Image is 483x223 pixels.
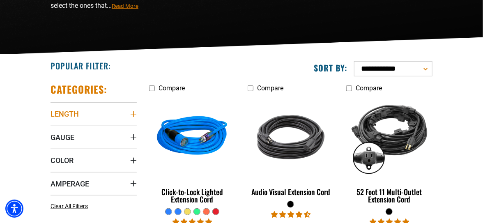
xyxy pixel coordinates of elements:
span: Clear All Filters [51,203,88,209]
h2: Popular Filter: [51,60,111,71]
summary: Amperage [51,172,137,195]
span: Compare [356,84,382,92]
span: Amperage [51,179,89,189]
div: Accessibility Menu [5,200,23,218]
span: 4.71 stars [271,211,310,218]
div: 52 Foot 11 Multi-Outlet Extension Cord [346,188,432,203]
span: Color [51,156,74,165]
a: blue Click-to-Lock Lighted Extension Cord [149,96,235,208]
span: Compare [257,84,283,92]
h2: Categories: [51,83,107,96]
summary: Gauge [51,126,137,149]
span: Read More [112,3,138,9]
a: black 52 Foot 11 Multi-Outlet Extension Cord [346,96,432,208]
summary: Length [51,102,137,125]
label: Sort by: [314,62,347,73]
img: blue [148,97,237,177]
img: black [345,97,434,177]
span: Gauge [51,133,74,142]
div: Audio Visual Extension Cord [248,188,334,195]
img: black [246,97,335,177]
a: Clear All Filters [51,202,91,211]
span: Compare [159,84,185,92]
summary: Color [51,149,137,172]
span: Length [51,109,79,119]
div: Click-to-Lock Lighted Extension Cord [149,188,235,203]
a: black Audio Visual Extension Cord [248,96,334,200]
